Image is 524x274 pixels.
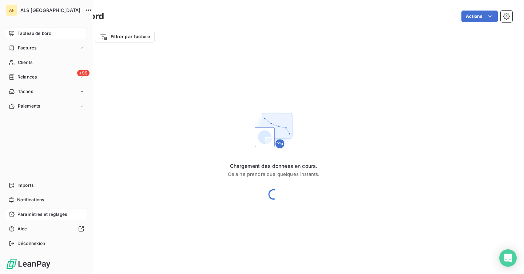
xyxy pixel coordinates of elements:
[228,162,320,170] span: Chargement des données en cours.
[6,4,17,16] div: AF
[228,171,320,177] span: Cela ne prendra que quelques instants.
[20,7,80,13] span: ALS [GEOGRAPHIC_DATA]
[77,70,90,76] span: +99
[17,211,67,218] span: Paramètres et réglages
[95,31,155,43] button: Filtrer par facture
[18,103,40,109] span: Paiements
[17,182,33,189] span: Imports
[18,88,33,95] span: Tâches
[18,45,36,51] span: Factures
[17,30,51,37] span: Tableau de bord
[17,240,45,247] span: Déconnexion
[6,223,87,235] a: Aide
[250,107,297,154] img: First time
[18,59,32,66] span: Clients
[6,258,51,270] img: Logo LeanPay
[17,74,37,80] span: Relances
[17,197,44,203] span: Notifications
[499,249,517,267] div: Open Intercom Messenger
[461,11,498,22] button: Actions
[17,226,27,232] span: Aide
